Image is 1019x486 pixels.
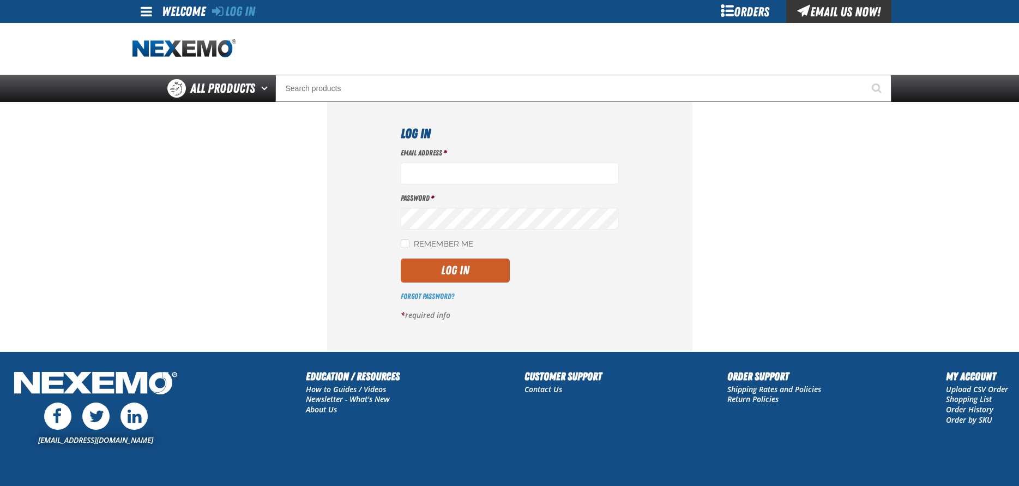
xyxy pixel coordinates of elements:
[401,310,619,321] p: required info
[306,394,390,404] a: Newsletter - What's New
[401,239,473,250] label: Remember Me
[401,124,619,143] h1: Log In
[401,292,454,301] a: Forgot Password?
[38,435,153,445] a: [EMAIL_ADDRESS][DOMAIN_NAME]
[524,368,602,385] h2: Customer Support
[401,148,619,158] label: Email Address
[401,239,409,248] input: Remember Me
[401,193,619,203] label: Password
[212,4,255,19] a: Log In
[401,259,510,283] button: Log In
[946,384,1008,394] a: Upload CSV Order
[11,368,180,400] img: Nexemo Logo
[132,39,236,58] img: Nexemo logo
[946,415,992,425] a: Order by SKU
[727,384,821,394] a: Shipping Rates and Policies
[275,75,891,102] input: Search
[306,404,337,415] a: About Us
[864,75,891,102] button: Start Searching
[257,75,275,102] button: Open All Products pages
[306,384,386,394] a: How to Guides / Videos
[306,368,400,385] h2: Education / Resources
[132,39,236,58] a: Home
[190,79,255,98] span: All Products
[946,394,992,404] a: Shopping List
[727,368,821,385] h2: Order Support
[524,384,562,394] a: Contact Us
[946,368,1008,385] h2: My Account
[727,394,779,404] a: Return Policies
[946,404,993,415] a: Order History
